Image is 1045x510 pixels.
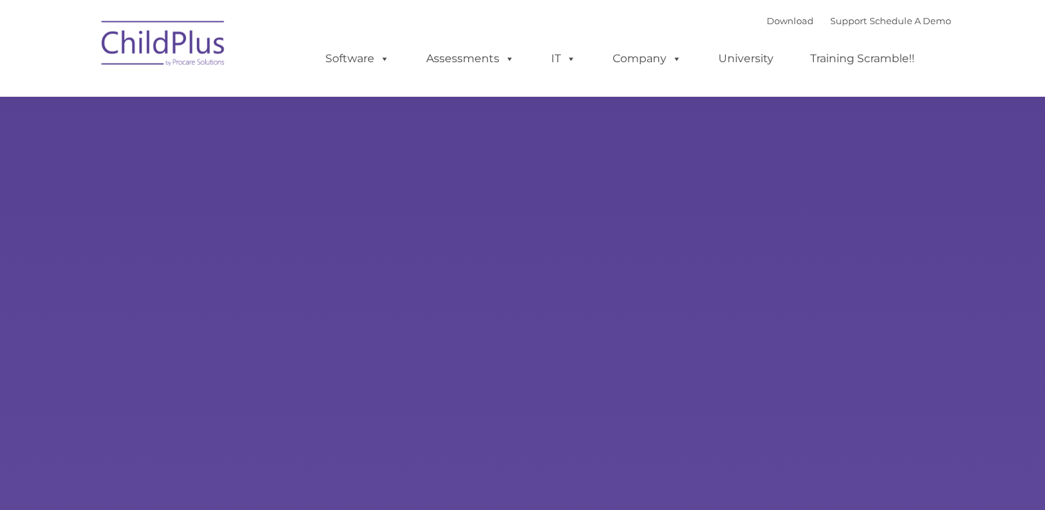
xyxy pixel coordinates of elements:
img: ChildPlus by Procare Solutions [95,11,233,80]
font: | [767,15,951,26]
a: University [704,45,787,73]
a: Software [311,45,403,73]
a: Assessments [412,45,528,73]
a: Company [599,45,696,73]
a: Support [830,15,867,26]
a: Schedule A Demo [870,15,951,26]
a: Training Scramble!! [796,45,928,73]
a: Download [767,15,814,26]
a: IT [537,45,590,73]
